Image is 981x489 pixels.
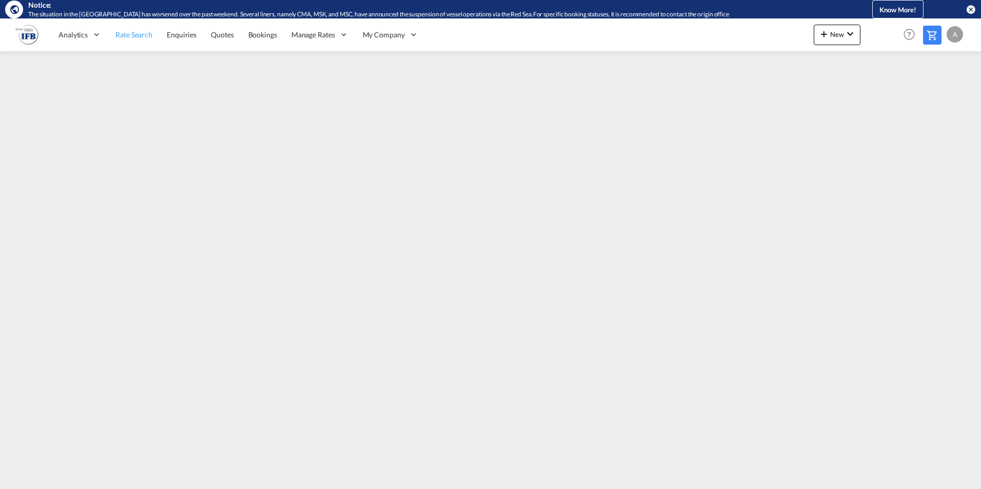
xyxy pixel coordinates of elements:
[108,18,160,51] a: Rate Search
[204,18,241,51] a: Quotes
[818,30,856,38] span: New
[160,18,204,51] a: Enquiries
[291,30,335,40] span: Manage Rates
[241,18,284,51] a: Bookings
[51,18,108,51] div: Analytics
[947,26,963,43] div: A
[966,4,976,14] button: icon-close-circle
[844,28,856,40] md-icon: icon-chevron-down
[900,26,918,43] span: Help
[814,25,860,45] button: icon-plus 400-fgNewicon-chevron-down
[15,23,38,46] img: b628ab10256c11eeb52753acbc15d091.png
[900,26,923,44] div: Help
[248,30,277,39] span: Bookings
[818,28,830,40] md-icon: icon-plus 400-fg
[9,4,19,14] md-icon: icon-earth
[167,30,197,39] span: Enquiries
[58,30,88,40] span: Analytics
[28,10,830,19] div: The situation in the Red Sea has worsened over the past weekend. Several liners, namely CMA, MSK,...
[284,18,356,51] div: Manage Rates
[879,6,916,14] span: Know More!
[363,30,405,40] span: My Company
[356,18,425,51] div: My Company
[211,30,233,39] span: Quotes
[115,30,152,39] span: Rate Search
